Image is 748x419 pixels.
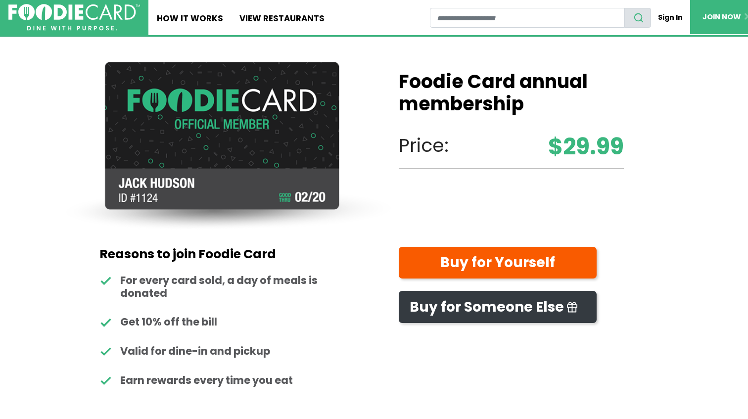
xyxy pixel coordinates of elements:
[430,8,625,28] input: restaurant search
[651,8,690,27] a: Sign In
[399,70,623,115] h1: Foodie Card annual membership
[548,130,624,164] strong: $29.99
[99,247,332,262] h2: Reasons to join Foodie Card
[99,274,332,299] li: For every card sold, a day of meals is donated
[99,316,332,328] li: Get 10% off the bill
[624,8,651,28] button: search
[399,247,597,279] a: Buy for Yourself
[99,374,332,386] li: Earn rewards every time you eat
[399,291,597,323] a: Buy for Someone Else
[8,4,140,31] img: FoodieCard; Eat, Drink, Save, Donate
[99,345,332,357] li: Valid for dine-in and pickup
[399,132,623,160] p: Price:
